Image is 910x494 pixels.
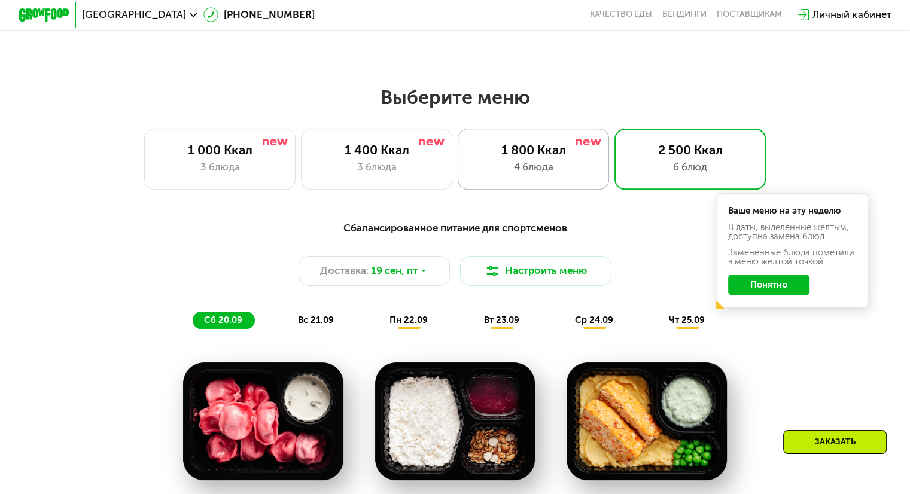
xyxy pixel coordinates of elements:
[471,160,596,175] div: 4 блюда
[669,315,705,325] span: чт 25.09
[783,430,887,454] div: Заказать
[82,10,186,20] span: [GEOGRAPHIC_DATA]
[371,263,418,278] span: 19 сен, пт
[298,315,334,325] span: вс 21.09
[483,315,519,325] span: вт 23.09
[728,223,857,241] div: В даты, выделенные желтым, доступна замена блюд.
[204,315,242,325] span: сб 20.09
[628,160,753,175] div: 6 блюд
[320,263,369,278] span: Доставка:
[628,142,753,157] div: 2 500 Ккал
[203,7,315,22] a: [PHONE_NUMBER]
[157,142,282,157] div: 1 000 Ккал
[314,160,439,175] div: 3 блюда
[728,206,857,215] div: Ваше меню на эту неделю
[314,142,439,157] div: 1 400 Ккал
[81,220,829,236] div: Сбалансированное питание для спортсменов
[590,10,652,20] a: Качество еды
[717,10,782,20] div: поставщикам
[812,7,891,22] div: Личный кабинет
[575,315,613,325] span: ср 24.09
[389,315,428,325] span: пн 22.09
[662,10,707,20] a: Вендинги
[728,248,857,266] div: Заменённые блюда пометили в меню жёлтой точкой.
[460,256,612,286] button: Настроить меню
[41,86,870,109] h2: Выберите меню
[157,160,282,175] div: 3 блюда
[471,142,596,157] div: 1 800 Ккал
[728,275,809,295] button: Понятно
